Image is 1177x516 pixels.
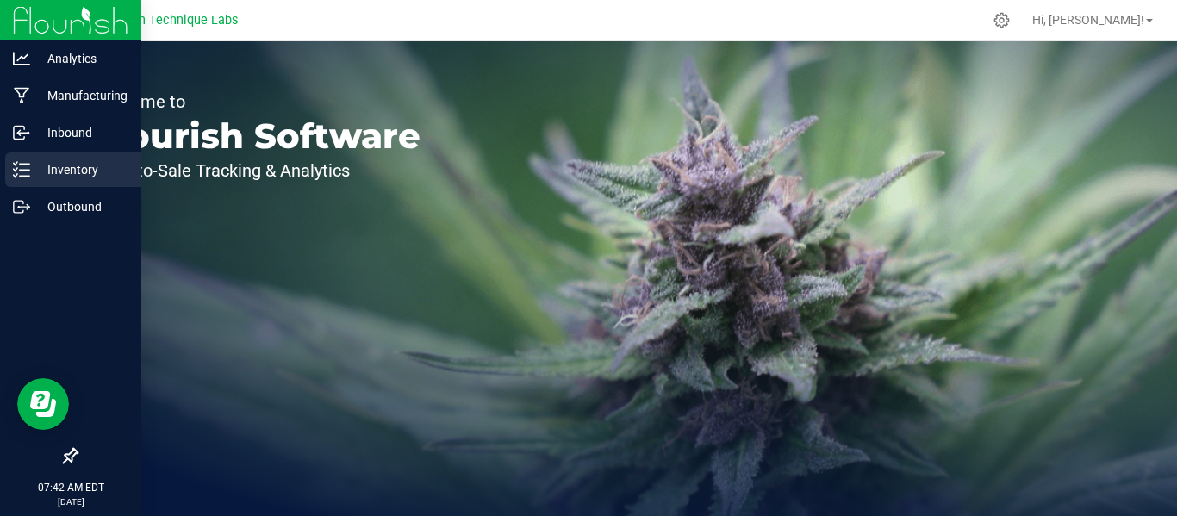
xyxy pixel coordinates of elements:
[30,196,134,217] p: Outbound
[30,48,134,69] p: Analytics
[8,495,134,508] p: [DATE]
[1032,13,1144,27] span: Hi, [PERSON_NAME]!
[991,12,1012,28] div: Manage settings
[93,162,420,179] p: Seed-to-Sale Tracking & Analytics
[8,480,134,495] p: 07:42 AM EDT
[13,87,30,104] inline-svg: Manufacturing
[13,124,30,141] inline-svg: Inbound
[13,198,30,215] inline-svg: Outbound
[17,378,69,430] iframe: Resource center
[114,13,238,28] span: Clean Technique Labs
[93,93,420,110] p: Welcome to
[30,122,134,143] p: Inbound
[30,159,134,180] p: Inventory
[13,161,30,178] inline-svg: Inventory
[93,119,420,153] p: Flourish Software
[13,50,30,67] inline-svg: Analytics
[30,85,134,106] p: Manufacturing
